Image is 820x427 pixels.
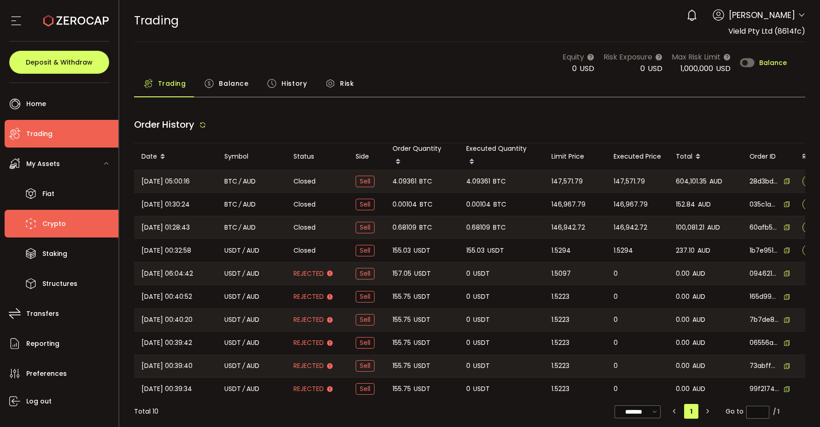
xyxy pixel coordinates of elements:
span: AUD [692,384,705,394]
div: Order Quantity [385,143,459,170]
span: 146,942.72 [551,222,585,233]
span: AUD [246,384,259,394]
span: Rejected [293,292,324,302]
span: AUD [246,291,259,302]
span: Sell [356,245,375,256]
span: Sell [356,337,375,349]
span: BTC [224,199,237,210]
span: Trading [26,127,53,141]
span: AUD [697,245,710,256]
div: Total 10 [134,407,158,416]
span: USDT [224,338,241,348]
span: 0.00 [676,361,690,371]
span: Trading [134,12,179,29]
span: Sell [356,222,375,233]
span: 155.75 [392,291,411,302]
span: USD [716,63,731,74]
span: USDT [473,361,490,371]
span: USDT [473,338,490,348]
span: 155.75 [392,361,411,371]
span: [DATE] 01:28:43 [141,222,190,233]
span: 60afb5ad-2003-4362-9ea2-7c730404a952 [750,223,779,232]
div: / 1 [773,407,779,416]
span: Rejected [293,338,324,348]
span: AUD [709,176,722,187]
div: Order ID [742,151,795,162]
span: 0 [614,291,618,302]
span: BTC [493,176,506,187]
div: Executed Quantity [459,143,544,170]
span: 1.5097 [551,268,571,279]
span: 155.75 [392,314,411,325]
span: USDT [414,245,430,256]
span: Structures [42,277,77,291]
span: USDT [224,245,241,256]
span: Balance [759,59,787,66]
span: AUD [243,222,256,233]
span: 4.09361 [392,176,416,187]
span: My Assets [26,157,60,171]
span: Closed [293,223,316,232]
span: USDT [224,291,241,302]
span: Rejected [293,384,324,394]
span: [DATE] 00:40:52 [141,291,192,302]
span: 100,081.21 [676,222,704,233]
span: 0 [614,268,618,279]
span: 0946217a-62aa-4f3d-9979-362dde84e0f9 [750,269,779,279]
span: [DATE] 00:40:20 [141,314,193,325]
em: / [242,291,245,302]
span: AUD [692,291,705,302]
span: [PERSON_NAME] [729,9,795,21]
span: 165d99b9-1649-4ceb-8da2-f0cb46f7b64f [750,292,779,302]
em: / [242,384,245,394]
span: 237.10 [676,245,695,256]
span: USDT [414,338,430,348]
li: 1 [684,404,698,419]
span: Go to [726,405,769,418]
span: AUD [246,314,259,325]
span: Risk Exposure [603,51,652,63]
span: 7b7de806-48a7-421c-ac6b-a3a278e60dcb [750,315,779,325]
span: BTC [420,199,433,210]
span: AUD [698,199,711,210]
span: USDT [473,314,490,325]
span: Sell [356,360,375,372]
span: Rejected [293,269,324,279]
span: 0.68109 [466,222,490,233]
span: 0 [614,338,618,348]
span: 0 [466,291,470,302]
span: AUD [246,268,259,279]
span: Reporting [26,337,59,350]
span: USDT [487,245,504,256]
button: Deposit & Withdraw [9,51,109,74]
span: BTC [419,222,432,233]
span: 0.00104 [466,199,491,210]
span: Sell [356,383,375,395]
span: 0.00104 [392,199,417,210]
span: 0 [572,63,577,74]
span: 0 [466,384,470,394]
span: AUD [243,199,256,210]
span: Fiat [42,187,54,201]
span: [DATE] 00:39:40 [141,361,193,371]
span: 155.75 [392,338,411,348]
span: Sell [356,199,375,210]
span: 1.5223 [551,338,569,348]
span: 147,571.79 [551,176,583,187]
span: USD [580,63,594,74]
span: Max Risk Limit [672,51,720,63]
span: 0 [614,314,618,325]
span: 06556a0b-a052-4c9f-b70d-0609804dbd36 [750,338,779,348]
span: Closed [293,246,316,255]
em: / [242,245,245,256]
span: [DATE] 06:04:42 [141,268,193,279]
span: Deposit & Withdraw [26,59,93,65]
span: USDT [414,291,430,302]
span: 1,000,000 [680,63,713,74]
span: USDT [414,268,431,279]
em: / [242,338,245,348]
div: Date [134,149,217,165]
div: Limit Price [544,151,606,162]
span: Staking [42,247,67,261]
span: 1.5223 [551,361,569,371]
